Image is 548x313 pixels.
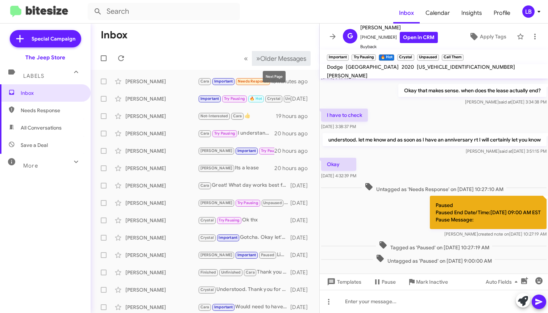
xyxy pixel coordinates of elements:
div: [PERSON_NAME] [125,78,198,85]
a: Insights [456,3,488,24]
div: [PERSON_NAME] [125,269,198,276]
span: Crystal [267,96,281,101]
span: Try Pausing [219,218,240,223]
span: [GEOGRAPHIC_DATA] [346,64,399,70]
p: understood. let me know and as soon as I have an anniversary rt I will certainly let you know [323,133,547,146]
div: [PERSON_NAME] [125,199,198,207]
div: [DATE] [290,304,314,311]
small: 🔥 Hot [379,54,394,61]
p: Okay that makes sense. when does the lease actually end? [398,84,547,97]
button: Mark Inactive [402,275,454,288]
span: More [23,162,38,169]
p: Paused Paused End Date/Time:[DATE] 09:00 AM EST Pause Message: [430,196,547,229]
a: Open in CRM [400,32,438,43]
span: Important [214,79,233,84]
a: Inbox [393,3,420,24]
nav: Page navigation example [240,51,311,66]
div: Great! What day works best for my used car manager, [PERSON_NAME], to appraise the vehicle? [198,181,290,190]
small: Crystal [397,54,414,61]
div: The Jeep Store [25,54,65,61]
span: [US_VEHICLE_IDENTIFICATION_NUMBER] [417,64,515,70]
span: Older Messages [260,55,306,63]
span: Not-Interested [200,114,228,118]
span: Unpaused [263,200,282,205]
span: Needs Response [21,107,82,114]
div: That certainly works [PERSON_NAME]. Feel free to call in when you are ready or you can text me he... [198,147,274,155]
div: [PERSON_NAME] [125,95,198,102]
span: All Conversations [21,124,62,131]
div: [PERSON_NAME] [125,113,198,120]
div: [DATE] [290,95,314,102]
span: Tagged as 'Paused' on [DATE] 10:27:19 AM [376,241,492,251]
div: [PERSON_NAME] [125,234,198,241]
div: LB [522,5,535,18]
small: Unpaused [417,54,439,61]
span: [PERSON_NAME] [DATE] 10:27:19 AM [444,231,547,237]
input: Search [88,3,240,20]
small: Call Them [442,54,464,61]
div: [DATE] [290,251,314,259]
span: [PERSON_NAME] [200,166,233,170]
span: [DATE] 3:38:37 PM [321,124,356,129]
span: [PERSON_NAME] [DATE] 3:34:38 PM [465,99,547,105]
div: Ok thx [198,216,290,224]
div: [DATE] [290,269,314,276]
div: Liked “No problem. I will touch base closer to then to set up a visit. Talk then!” [198,251,290,259]
div: Next Page [263,71,286,83]
div: Let me know what the Jeep offer is understanding you have too see it [198,77,271,85]
span: Save a Deal [21,141,48,149]
div: [PERSON_NAME] [125,165,198,172]
div: Its a lease [198,164,274,172]
span: Try Pausing [237,200,258,205]
span: Try Pausing [224,96,245,101]
div: [PERSON_NAME] [125,251,198,259]
span: Special Campaign [32,35,75,42]
span: Untagged as 'Needs Response' on [DATE] 10:27:10 AM [362,182,506,193]
span: Needs Response [238,79,269,84]
span: 🔥 Hot [250,96,262,101]
div: [DATE] [290,199,314,207]
button: Next [252,51,311,66]
span: Pause [382,275,396,288]
span: Unfinished [221,270,241,275]
div: 20 hours ago [274,165,314,172]
a: Calendar [420,3,456,24]
span: [PERSON_NAME] [200,253,233,257]
span: Finished [200,270,216,275]
p: I have to check [321,109,368,122]
div: [PERSON_NAME] [125,130,198,137]
span: Crystal [200,218,214,223]
span: Dodge [327,64,343,70]
span: said at [499,99,511,105]
span: Untagged as 'Paused' on [DATE] 9:00:00 AM [373,254,495,265]
div: [PERSON_NAME] [125,304,198,311]
span: [PERSON_NAME] [327,72,368,79]
span: Cara [200,183,209,188]
div: Okay [198,94,290,103]
div: [PERSON_NAME] [125,286,198,293]
div: [PERSON_NAME] [125,182,198,189]
button: Auto Fields [480,275,526,288]
span: Cara [200,131,209,136]
button: Templates [320,275,367,288]
div: Would need to have my used car manager, [PERSON_NAME], physically appraise the vehicle. When work... [198,303,290,311]
span: Labels [23,73,44,79]
div: Hey [PERSON_NAME], This is [PERSON_NAME] lefthand sales manager at the jeep store in [GEOGRAPHIC_... [198,199,290,207]
button: Apply Tags [461,30,513,43]
span: Templates [325,275,361,288]
span: [PERSON_NAME] [200,148,233,153]
a: Special Campaign [10,30,81,47]
div: 20 hours ago [274,147,314,155]
span: Mark Inactive [416,275,448,288]
span: Try Pausing [214,131,235,136]
span: Crystal [200,287,214,292]
small: Important [327,54,349,61]
span: Cara [200,79,209,84]
span: [DATE] 4:32:39 PM [321,173,356,178]
span: Crystal [200,235,214,240]
button: Previous [240,51,252,66]
span: Buyback [360,43,438,50]
span: » [256,54,260,63]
